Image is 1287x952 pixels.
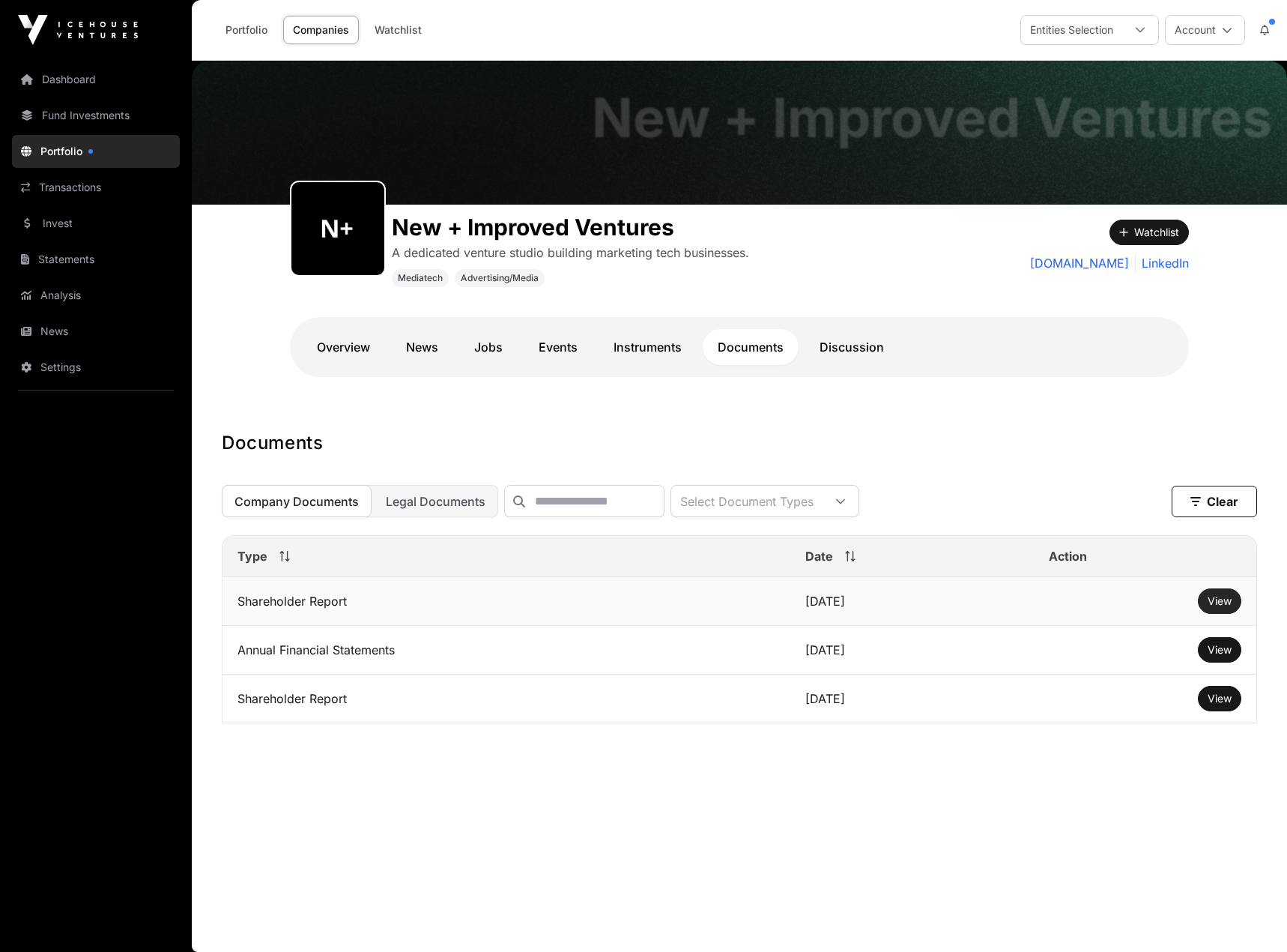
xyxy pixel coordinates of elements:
a: Overview [302,329,385,365]
td: Annual Financial Statements [222,626,790,675]
div: Select Document Types [671,486,823,516]
span: Advertising/Media [461,272,539,284]
img: new-improved-ventures400.png [297,188,378,269]
span: Date [805,547,833,565]
a: Fund Investments [12,99,180,132]
span: Mediatech [398,272,443,284]
a: Instruments [599,329,697,365]
a: Statements [12,243,180,276]
a: View [1208,642,1232,657]
a: News [391,329,453,365]
h1: New + Improved Ventures [392,214,749,241]
span: View [1208,643,1232,656]
button: Account [1165,15,1245,45]
a: Dashboard [12,63,180,96]
span: Legal Documents [386,494,485,509]
button: View [1198,686,1241,711]
span: View [1208,594,1232,607]
a: Portfolio [12,135,180,168]
button: Clear [1172,486,1257,517]
a: Watchlist [365,16,431,44]
button: Watchlist [1109,220,1189,245]
button: View [1198,588,1241,614]
a: Jobs [459,329,518,365]
a: Settings [12,351,180,384]
span: View [1208,692,1232,705]
td: Shareholder Report [222,577,790,626]
iframe: Chat Widget [1212,880,1287,952]
td: [DATE] [790,675,1034,723]
div: Entities Selection [1021,16,1122,44]
a: LinkedIn [1135,254,1189,272]
a: Events [524,329,593,365]
a: View [1208,691,1232,706]
a: Analysis [12,279,180,312]
h1: Documents [222,431,1257,455]
nav: Tabs [302,329,1177,365]
p: A dedicated venture studio building marketing tech businesses. [392,244,749,262]
a: Invest [12,207,180,240]
td: [DATE] [790,626,1034,675]
a: Portfolio [216,16,277,44]
a: View [1208,594,1232,609]
img: Icehouse Ventures Logo [18,15,138,45]
a: [DOMAIN_NAME] [1030,254,1129,272]
span: Action [1049,547,1087,565]
button: Legal Documents [373,485,498,517]
td: Shareholder Report [222,675,790,723]
button: Company Documents [222,485,372,517]
a: News [12,315,180,348]
img: New + Improved Ventures [192,61,1287,205]
span: Company Documents [234,494,359,509]
span: Type [237,547,267,565]
a: Companies [283,16,359,44]
button: View [1198,637,1241,663]
td: [DATE] [790,577,1034,626]
a: Transactions [12,171,180,204]
h1: New + Improved Ventures [592,91,1272,145]
a: Discussion [805,329,899,365]
a: Documents [703,329,799,365]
